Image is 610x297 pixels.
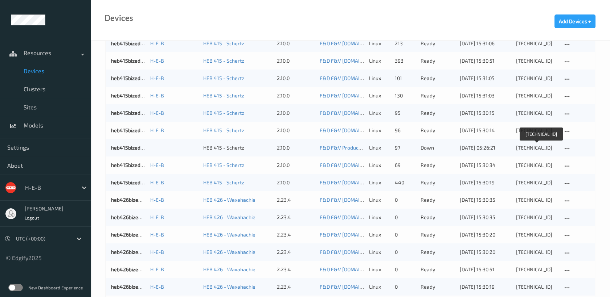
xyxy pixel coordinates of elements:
[150,92,164,99] a: H-E-B
[320,266,481,272] a: F&D F&V [DOMAIN_NAME] (Daily) [DATE] 16:30 [DATE] 16:30 Auto Save
[277,162,315,169] div: 2.10.0
[111,214,150,220] a: heb426bizedg33
[111,145,149,151] a: heb415bizedg65
[277,92,315,99] div: 2.10.0
[369,179,390,186] p: linux
[421,92,455,99] p: ready
[320,40,481,46] a: F&D F&V [DOMAIN_NAME] (Daily) [DATE] 16:30 [DATE] 16:30 Auto Save
[111,58,149,64] a: heb415bizedg60
[460,40,511,47] div: [DATE] 15:31:06
[111,249,150,255] a: heb426bizedg35
[150,75,164,81] a: H-E-B
[369,40,390,47] p: linux
[516,179,557,186] div: [TECHNICAL_ID]
[320,127,481,133] a: F&D F&V [DOMAIN_NAME] (Daily) [DATE] 16:30 [DATE] 16:30 Auto Save
[395,75,415,82] div: 101
[395,214,415,221] div: 0
[150,249,164,255] a: H-E-B
[421,283,455,290] p: ready
[516,75,557,82] div: [TECHNICAL_ID]
[203,179,244,185] a: HEB 415 - Schertz
[554,14,595,28] button: Add Devices +
[203,197,255,203] a: HEB 426 - Waxahachie
[320,179,481,185] a: F&D F&V [DOMAIN_NAME] (Daily) [DATE] 16:30 [DATE] 16:30 Auto Save
[320,110,481,116] a: F&D F&V [DOMAIN_NAME] (Daily) [DATE] 16:30 [DATE] 16:30 Auto Save
[320,197,481,203] a: F&D F&V [DOMAIN_NAME] (Daily) [DATE] 16:30 [DATE] 16:30 Auto Save
[395,127,415,134] div: 96
[395,196,415,204] div: 0
[320,58,481,64] a: F&D F&V [DOMAIN_NAME] (Daily) [DATE] 16:30 [DATE] 16:30 Auto Save
[369,231,390,238] p: linux
[369,196,390,204] p: linux
[277,57,315,64] div: 2.10.0
[203,58,244,64] a: HEB 415 - Schertz
[150,214,164,220] a: H-E-B
[516,248,557,256] div: [TECHNICAL_ID]
[421,162,455,169] p: ready
[320,92,481,99] a: F&D F&V [DOMAIN_NAME] (Daily) [DATE] 16:30 [DATE] 16:30 Auto Save
[150,127,164,133] a: H-E-B
[421,179,455,186] p: ready
[105,14,133,22] div: Devices
[150,231,164,238] a: H-E-B
[320,75,481,81] a: F&D F&V [DOMAIN_NAME] (Daily) [DATE] 16:30 [DATE] 16:30 Auto Save
[150,110,164,116] a: H-E-B
[369,57,390,64] p: linux
[421,196,455,204] p: ready
[421,75,455,82] p: ready
[516,57,557,64] div: [TECHNICAL_ID]
[421,40,455,47] p: ready
[421,127,455,134] p: ready
[460,248,511,256] div: [DATE] 15:30:20
[320,162,481,168] a: F&D F&V [DOMAIN_NAME] (Daily) [DATE] 16:30 [DATE] 16:30 Auto Save
[421,57,455,64] p: ready
[150,58,164,64] a: H-E-B
[277,283,315,290] div: 2.23.4
[203,162,244,168] a: HEB 415 - Schertz
[203,249,255,255] a: HEB 426 - Waxahachie
[460,283,511,290] div: [DATE] 15:30:19
[395,109,415,117] div: 95
[277,109,315,117] div: 2.10.0
[369,127,390,134] p: linux
[320,284,481,290] a: F&D F&V [DOMAIN_NAME] (Daily) [DATE] 16:30 [DATE] 16:30 Auto Save
[516,109,557,117] div: [TECHNICAL_ID]
[369,248,390,256] p: linux
[111,92,149,99] a: heb415bizedg62
[111,284,150,290] a: heb426bizedg56
[421,109,455,117] p: ready
[277,179,315,186] div: 2.10.0
[277,266,315,273] div: 2.23.4
[150,266,164,272] a: H-E-B
[277,231,315,238] div: 2.23.4
[516,266,557,273] div: [TECHNICAL_ID]
[320,249,481,255] a: F&D F&V [DOMAIN_NAME] (Daily) [DATE] 16:30 [DATE] 16:30 Auto Save
[150,179,164,185] a: H-E-B
[111,231,150,238] a: heb426bizedg34
[421,266,455,273] p: ready
[460,162,511,169] div: [DATE] 15:30:34
[111,40,149,46] a: heb415bizedg59
[203,231,255,238] a: HEB 426 - Waxahachie
[150,40,164,46] a: H-E-B
[369,92,390,99] p: linux
[277,40,315,47] div: 2.10.0
[277,144,315,151] div: 2.10.0
[111,110,149,116] a: heb415bizedg63
[111,127,150,133] a: heb415bizedg64
[369,283,390,290] p: linux
[203,127,244,133] a: HEB 415 - Schertz
[320,231,481,238] a: F&D F&V [DOMAIN_NAME] (Daily) [DATE] 16:30 [DATE] 16:30 Auto Save
[516,214,557,221] div: [TECHNICAL_ID]
[460,75,511,82] div: [DATE] 15:31:05
[516,162,557,169] div: [TECHNICAL_ID]
[460,179,511,186] div: [DATE] 15:30:19
[460,196,511,204] div: [DATE] 15:30:35
[111,266,150,272] a: heb426bizedg36
[203,144,272,151] div: HEB 415 - Schertz
[111,179,149,185] a: heb415bizedg67
[369,144,390,151] p: linux
[203,110,244,116] a: HEB 415 - Schertz
[320,145,427,151] a: F&D F&V Produce v3.4 [DATE] 22:47 Auto Save
[277,127,315,134] div: 2.10.0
